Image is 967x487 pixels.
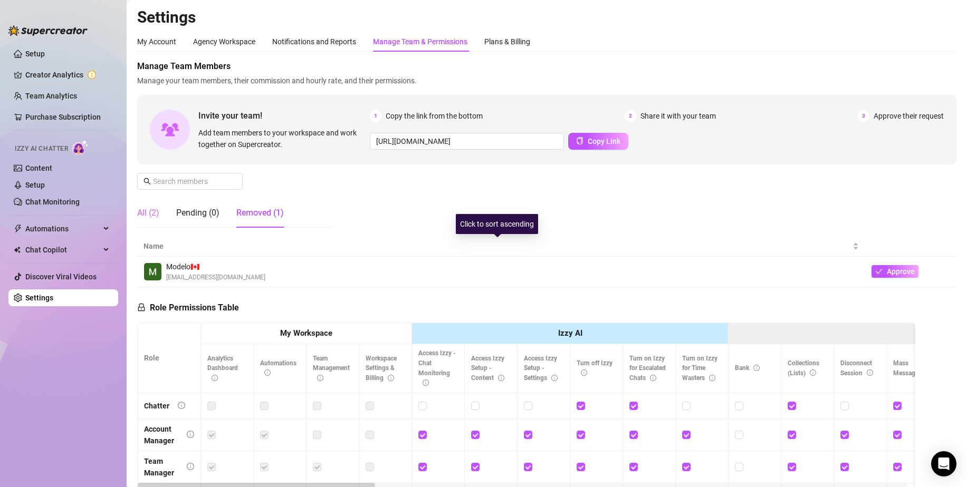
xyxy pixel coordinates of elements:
[875,268,883,275] span: check
[15,144,68,154] span: Izzy AI Chatter
[558,328,582,338] strong: Izzy AI
[874,110,944,122] span: Approve their request
[236,207,284,219] div: Removed (1)
[581,369,587,376] span: info-circle
[25,66,110,83] a: Creator Analytics exclamation-circle
[25,181,45,189] a: Setup
[198,109,370,122] span: Invite your team!
[709,375,715,381] span: info-circle
[144,423,178,446] div: Account Manager
[872,265,918,278] button: Approve
[471,355,504,382] span: Access Izzy Setup - Content
[456,214,538,234] div: Click to sort ascending
[25,272,97,281] a: Discover Viral Videos
[212,375,218,381] span: info-circle
[370,110,381,122] span: 1
[25,241,100,258] span: Chat Copilot
[840,359,873,377] span: Disconnect Session
[893,359,929,377] span: Mass Message
[207,355,238,382] span: Analytics Dashboard
[577,359,612,377] span: Turn off Izzy
[640,110,716,122] span: Share it with your team
[588,137,620,145] span: Copy Link
[137,236,865,257] th: Name
[260,359,296,377] span: Automations
[386,110,483,122] span: Copy the link from the bottom
[178,402,185,409] span: info-circle
[25,50,45,58] a: Setup
[524,355,558,382] span: Access Izzy Setup - Settings
[137,301,239,314] h5: Role Permissions Table
[14,225,22,233] span: thunderbolt
[144,263,161,280] img: Modelo
[568,133,628,150] button: Copy Link
[143,240,850,252] span: Name
[137,303,146,311] span: lock
[137,36,176,47] div: My Account
[25,198,80,206] a: Chat Monitoring
[753,365,760,371] span: info-circle
[187,431,194,438] span: info-circle
[144,400,169,412] div: Chatter
[867,369,873,376] span: info-circle
[166,261,265,272] span: Modelo 🇨🇦
[25,109,110,125] a: Purchase Subscription
[887,267,915,276] span: Approve
[25,92,77,100] a: Team Analytics
[418,349,456,387] span: Access Izzy - Chat Monitoring
[137,75,956,86] span: Manage your team members, their commission and hourly rate, and their permissions.
[198,127,366,150] span: Add team members to your workspace and work together on Supercreator.
[373,36,467,47] div: Manage Team & Permissions
[551,375,558,381] span: info-circle
[366,355,397,382] span: Workspace Settings & Billing
[788,359,819,377] span: Collections (Lists)
[423,379,429,386] span: info-circle
[629,355,666,382] span: Turn on Izzy for Escalated Chats
[576,137,583,144] span: copy
[25,220,100,237] span: Automations
[264,369,271,376] span: info-circle
[176,207,219,219] div: Pending (0)
[8,25,88,36] img: logo-BBDzfeDw.svg
[153,176,228,187] input: Search members
[682,355,717,382] span: Turn on Izzy for Time Wasters
[137,207,159,219] div: All (2)
[143,178,151,185] span: search
[137,7,956,27] h2: Settings
[650,375,656,381] span: info-circle
[388,375,394,381] span: info-circle
[810,369,816,376] span: info-circle
[498,375,504,381] span: info-circle
[166,272,265,283] span: [EMAIL_ADDRESS][DOMAIN_NAME]
[484,36,530,47] div: Plans & Billing
[14,246,21,254] img: Chat Copilot
[931,451,956,476] div: Open Intercom Messenger
[313,355,350,382] span: Team Management
[137,60,956,73] span: Manage Team Members
[144,455,178,479] div: Team Manager
[193,36,255,47] div: Agency Workspace
[138,323,201,393] th: Role
[625,110,636,122] span: 2
[187,463,194,470] span: info-circle
[858,110,869,122] span: 3
[280,328,332,338] strong: My Workspace
[735,364,760,372] span: Bank
[72,140,89,155] img: AI Chatter
[317,375,323,381] span: info-circle
[25,164,52,172] a: Content
[272,36,356,47] div: Notifications and Reports
[25,294,53,302] a: Settings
